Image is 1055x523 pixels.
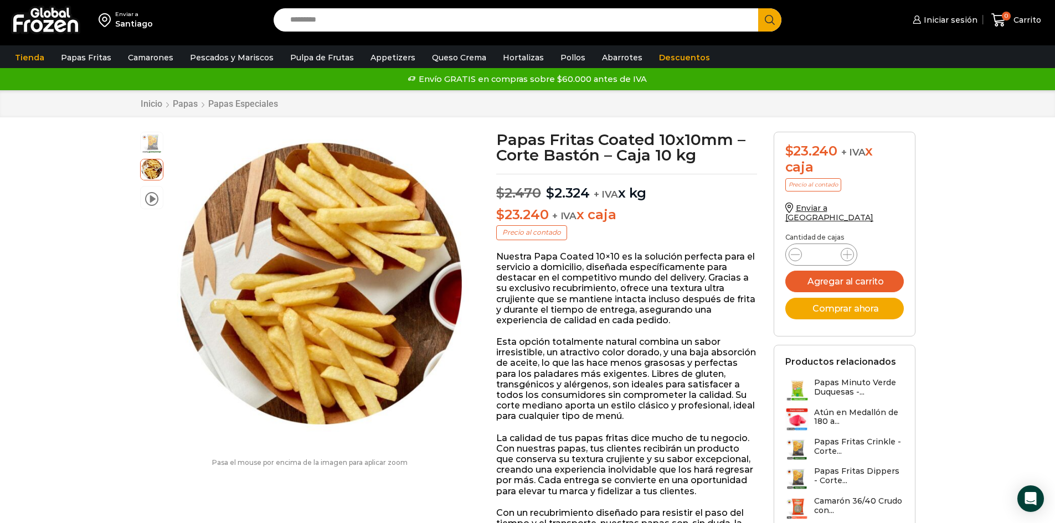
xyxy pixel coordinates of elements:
[785,178,841,191] p: Precio al contado
[785,298,904,319] button: Comprar ahora
[785,271,904,292] button: Agregar al carrito
[184,47,279,68] a: Pescados y Mariscos
[55,47,117,68] a: Papas Fritas
[785,378,904,402] a: Papas Minuto Verde Duquesas -...
[496,174,757,201] p: x kg
[1011,14,1041,25] span: Carrito
[921,14,977,25] span: Iniciar sesión
[811,247,832,262] input: Product quantity
[141,132,163,154] span: coated
[814,496,904,515] h3: Camarón 36/40 Crudo con...
[758,8,781,32] button: Search button
[496,132,757,163] h1: Papas Fritas Coated 10x10mm – Corte Bastón – Caja 10 kg
[546,185,590,201] bdi: 2.324
[552,210,577,221] span: + IVA
[115,18,153,29] div: Santiago
[653,47,716,68] a: Descuentos
[172,99,198,109] a: Papas
[910,9,977,31] a: Iniciar sesión
[169,132,473,436] div: 2 / 3
[596,47,648,68] a: Abarrotes
[814,408,904,427] h3: Atún en Medallón de 180 a...
[1002,12,1011,20] span: 0
[785,143,837,159] bdi: 23.240
[496,251,757,325] p: Nuestra Papa Coated 10×10 es la solución perfecta para el servicio a domicilio, diseñada específi...
[989,7,1044,33] a: 0 Carrito
[814,437,904,456] h3: Papas Fritas Crinkle - Corte...
[546,185,554,201] span: $
[496,185,505,201] span: $
[496,185,541,201] bdi: 2.470
[99,11,115,29] img: address-field-icon.svg
[208,99,279,109] a: Papas Especiales
[496,206,505,222] span: $
[785,437,904,461] a: Papas Fritas Crinkle - Corte...
[115,11,153,18] div: Enviar a
[785,467,904,490] a: Papas Fritas Dippers - Corte...
[785,143,794,159] span: $
[555,47,591,68] a: Pollos
[841,147,866,158] span: + IVA
[426,47,492,68] a: Queso Crema
[496,206,548,222] bdi: 23.240
[594,189,618,200] span: + IVA
[140,99,279,109] nav: Breadcrumb
[785,234,904,241] p: Cantidad de cajas
[140,99,163,109] a: Inicio
[785,496,904,520] a: Camarón 36/40 Crudo con...
[1017,485,1044,512] div: Open Intercom Messenger
[497,47,549,68] a: Hortalizas
[122,47,179,68] a: Camarones
[496,433,757,496] p: La calidad de tus papas fritas dice mucho de tu negocio. Con nuestras papas, tus clientes recibir...
[169,132,473,436] img: 10×10
[496,207,757,223] p: x caja
[140,459,480,467] p: Pasa el mouse por encima de la imagen para aplicar zoom
[785,408,904,432] a: Atún en Medallón de 180 a...
[141,158,163,180] span: 10×10
[785,356,896,367] h2: Productos relacionados
[785,143,904,175] div: x caja
[285,47,359,68] a: Pulpa de Frutas
[365,47,421,68] a: Appetizers
[496,336,757,422] p: Esta opción totalmente natural combina un sabor irresistible, un atractivo color dorado, y una ba...
[496,225,567,240] p: Precio al contado
[814,378,904,397] h3: Papas Minuto Verde Duquesas -...
[9,47,50,68] a: Tienda
[785,203,874,222] a: Enviar a [GEOGRAPHIC_DATA]
[814,467,904,485] h3: Papas Fritas Dippers - Corte...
